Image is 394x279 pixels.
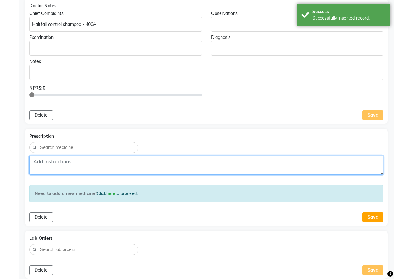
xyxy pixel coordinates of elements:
div: Lab Orders [29,235,383,242]
div: Doctor Notes [29,2,383,9]
div: Rich Text Editor, main [29,65,383,80]
div: Success [312,8,386,15]
div: Observations [211,10,384,17]
span: 0 [43,85,45,91]
div: Rich Text Editor, main [211,17,384,32]
input: Search lab orders [40,246,135,253]
div: Rich Text Editor, main [29,41,202,56]
div: Notes [29,58,383,65]
p: Hairfall control shampoo - 400/- [32,21,199,28]
div: Rich Text Editor, main [211,41,384,56]
button: Delete [29,265,53,275]
input: Search medicine [40,144,135,151]
a: here [106,191,115,196]
button: Delete [29,212,53,222]
div: NPRS: [29,85,202,91]
div: Rich Text Editor, main [29,17,202,32]
div: Chief Complaints [29,10,202,17]
strong: Need to add a new medicine? [35,191,97,196]
div: Successfully inserted record. [312,15,386,21]
div: Click to proceed. [29,185,383,202]
div: Diagnosis [211,34,384,41]
button: Delete [29,110,53,120]
button: Save [362,212,383,222]
div: Examination [29,34,202,41]
div: Prescription [29,133,383,140]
